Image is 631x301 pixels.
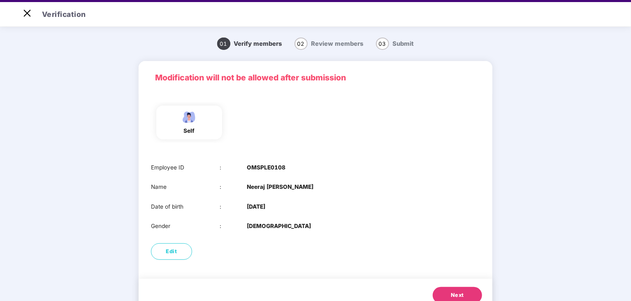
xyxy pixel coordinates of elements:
span: Verify members [234,40,282,47]
span: 03 [376,38,389,50]
span: Review members [311,40,364,47]
div: Gender [151,222,220,230]
b: [DEMOGRAPHIC_DATA] [247,222,311,230]
div: : [220,202,247,211]
div: self [179,127,200,135]
b: [DATE] [247,202,265,211]
div: : [220,183,247,191]
span: Edit [166,247,177,256]
div: : [220,163,247,172]
button: Edit [151,243,192,260]
div: : [220,222,247,230]
div: Name [151,183,220,191]
span: 02 [295,38,308,50]
img: svg+xml;base64,PHN2ZyBpZD0iRW1wbG95ZWVfbWFsZSIgeG1sbnM9Imh0dHA6Ly93d3cudzMub3JnLzIwMDAvc3ZnIiB3aW... [179,110,200,124]
p: Modification will not be allowed after submission [155,71,476,84]
span: Next [451,291,464,299]
b: OMSPLE0108 [247,163,285,172]
div: Employee ID [151,163,220,172]
span: 01 [217,38,230,50]
span: Submit [393,40,414,47]
div: Date of birth [151,202,220,211]
b: Neeraj [PERSON_NAME] [247,183,313,191]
